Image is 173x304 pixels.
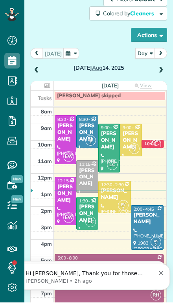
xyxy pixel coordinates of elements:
div: [PERSON_NAME] [57,185,74,205]
span: 9am [41,126,52,133]
div: [PERSON_NAME] [101,132,118,152]
small: 2 [151,243,161,250]
span: 3pm [41,226,52,232]
span: New [11,177,23,185]
span: 8:30 - 11:30 [57,118,80,124]
span: 2:00 - 4:45 [134,208,154,213]
span: 1:30 - 3:30 [79,200,99,205]
button: Actions [131,30,167,44]
span: Aug [92,66,103,73]
p: Hi [PERSON_NAME], Thank you for those details! Our team will need more time to investigate what h... [26,17,155,25]
div: [PERSON_NAME] [101,189,129,202]
span: AS [154,240,158,245]
span: JW [132,147,137,151]
div: [PERSON_NAME] [79,205,96,225]
span: 12:15 - 3:15 [57,180,80,185]
span: 9:00 - 12:00 [101,126,124,132]
span: EW [63,153,74,163]
span: 12:30 - 2:30 [101,184,124,189]
span: 11am [38,159,52,166]
h2: [DATE] 14, 2025 [44,67,153,72]
span: LC [107,161,118,172]
div: [PERSON_NAME] [122,132,139,152]
span: JW [121,204,126,208]
span: 12pm [38,176,52,182]
small: 2 [118,206,128,214]
span: 1pm [41,193,52,199]
p: Message from Ivan, sent 2h ago [26,25,155,32]
img: Profile image for Ivan [9,18,22,31]
span: Colored by [103,11,157,19]
small: 2 [86,141,96,148]
span: New [11,197,23,205]
button: [DATE] [42,50,64,60]
div: [PERSON_NAME] [133,213,161,227]
button: prev [30,50,43,60]
span: 2pm [41,209,52,215]
span: 4pm [41,242,52,248]
button: Colored byCleaners [89,8,167,22]
span: LC [85,218,96,229]
span: [PERSON_NAME] skipped [57,94,121,100]
div: message notification from Ivan, 2h ago. Hi Andra, Thank you for those details! Our team will need... [3,11,170,37]
span: Cleaners [130,11,155,19]
div: [PERSON_NAME] [57,124,74,144]
span: 11:15 - 1:15 [79,163,102,169]
button: Day [135,50,155,60]
small: 2 [129,149,139,157]
span: 9:00 - 11:00 [123,126,145,132]
button: next [154,50,167,60]
span: View week [137,84,152,98]
span: 8:30 - 10:30 [79,118,102,124]
span: AS [88,139,93,143]
span: AM [151,137,161,147]
div: [PERSON_NAME] [79,124,96,144]
span: 8am [41,110,52,116]
span: 10am [38,143,52,149]
div: [PERSON_NAME] [79,169,96,189]
button: Dismiss notification [159,16,164,22]
span: [DATE] [102,84,119,90]
span: EW [63,214,74,224]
